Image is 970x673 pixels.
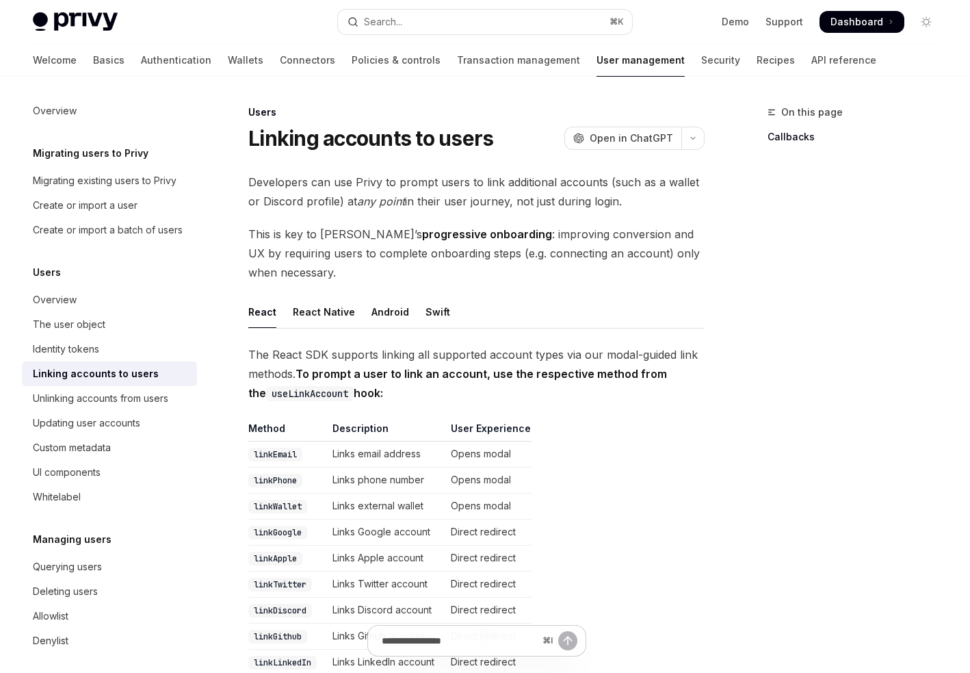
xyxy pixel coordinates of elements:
[768,126,948,148] a: Callbacks
[445,598,532,624] td: Direct redirect
[445,442,532,468] td: Opens modal
[757,44,795,77] a: Recipes
[609,16,624,27] span: ⌘ K
[248,552,302,566] code: linkApple
[445,468,532,494] td: Opens modal
[445,572,532,598] td: Direct redirect
[327,546,445,572] td: Links Apple account
[33,440,111,456] div: Custom metadata
[33,583,98,600] div: Deleting users
[22,579,197,604] a: Deleting users
[915,11,937,33] button: Toggle dark mode
[33,608,68,624] div: Allowlist
[248,225,705,282] span: This is key to [PERSON_NAME]’s : improving conversion and UX by requiring users to complete onboa...
[327,572,445,598] td: Links Twitter account
[248,604,312,618] code: linkDiscord
[141,44,211,77] a: Authentication
[327,442,445,468] td: Links email address
[820,11,904,33] a: Dashboard
[445,520,532,546] td: Direct redirect
[445,546,532,572] td: Direct redirect
[327,520,445,546] td: Links Google account
[33,464,101,481] div: UI components
[425,296,450,328] div: Swift
[33,390,168,407] div: Unlinking accounts from users
[445,422,532,442] th: User Experience
[22,604,197,628] a: Allowlist
[248,367,667,400] strong: To prompt a user to link an account, use the respective method from the hook:
[22,411,197,435] a: Updating user accounts
[22,168,197,193] a: Migrating existing users to Privy
[22,460,197,485] a: UI components
[701,44,740,77] a: Security
[327,494,445,520] td: Links external wallet
[564,127,681,150] button: Open in ChatGPT
[22,485,197,509] a: Whitelabel
[22,555,197,579] a: Querying users
[445,494,532,520] td: Opens modal
[327,422,445,442] th: Description
[33,415,140,431] div: Updating user accounts
[33,316,105,333] div: The user object
[22,337,197,361] a: Identity tokens
[33,366,159,382] div: Linking accounts to users
[558,631,577,650] button: Send message
[33,44,77,77] a: Welcome
[266,386,354,401] code: useLinkAccount
[280,44,335,77] a: Connectors
[33,173,176,189] div: Migrating existing users to Privy
[22,288,197,312] a: Overview
[357,194,405,208] em: any point
[422,227,552,241] strong: progressive onboarding
[22,99,197,123] a: Overview
[248,296,276,328] div: React
[22,218,197,242] a: Create or import a batch of users
[248,345,705,403] span: The React SDK supports linking all supported account types via our modal-guided link methods.
[327,468,445,494] td: Links phone number
[33,633,68,649] div: Denylist
[33,222,183,238] div: Create or import a batch of users
[33,145,148,162] h5: Migrating users to Privy
[248,500,307,513] code: linkWallet
[248,173,705,211] span: Developers can use Privy to prompt users to link additional accounts (such as a wallet or Discord...
[22,435,197,460] a: Custom metadata
[248,126,493,151] h1: Linking accounts to users
[590,131,673,145] span: Open in ChatGPT
[33,264,61,281] h5: Users
[457,44,580,77] a: Transaction management
[22,361,197,386] a: Linking accounts to users
[830,15,883,29] span: Dashboard
[722,15,749,29] a: Demo
[248,578,312,592] code: linkTwitter
[248,526,307,539] code: linkGoogle
[33,292,77,308] div: Overview
[33,103,77,119] div: Overview
[382,626,537,656] input: Ask a question...
[293,296,355,328] div: React Native
[22,628,197,653] a: Denylist
[93,44,124,77] a: Basics
[22,386,197,411] a: Unlinking accounts from users
[811,44,876,77] a: API reference
[364,14,402,30] div: Search...
[33,559,102,575] div: Querying users
[371,296,409,328] div: Android
[33,12,118,31] img: light logo
[33,489,81,505] div: Whitelabel
[22,193,197,218] a: Create or import a user
[22,312,197,337] a: The user object
[228,44,263,77] a: Wallets
[597,44,685,77] a: User management
[781,104,843,120] span: On this page
[248,105,705,119] div: Users
[327,598,445,624] td: Links Discord account
[248,474,302,487] code: linkPhone
[352,44,441,77] a: Policies & controls
[33,531,112,548] h5: Managing users
[33,197,137,214] div: Create or import a user
[248,448,302,461] code: linkEmail
[33,341,99,357] div: Identity tokens
[765,15,803,29] a: Support
[338,10,632,34] button: Open search
[248,422,327,442] th: Method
